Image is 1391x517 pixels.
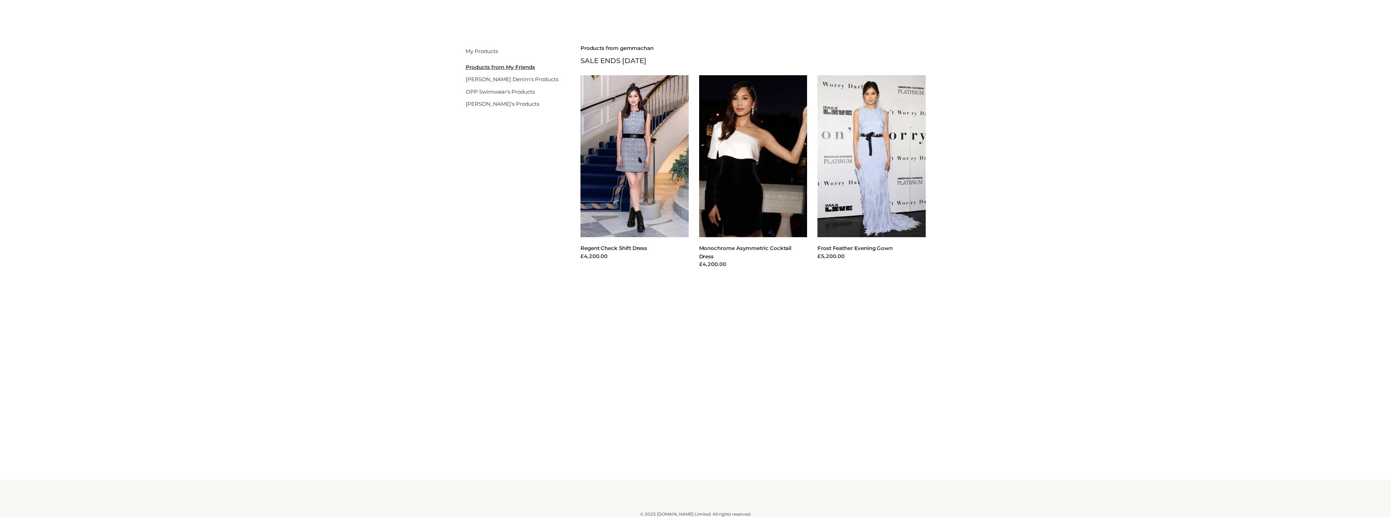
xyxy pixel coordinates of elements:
div: £5,200.00 [817,252,926,260]
h2: Products from gemmachan [580,45,926,51]
div: £4,200.00 [699,260,807,268]
div: £4,200.00 [580,252,689,260]
a: Frost Feather Evening Gown [817,245,893,251]
a: Monochrome Asymmetric Cocktail Dress [699,245,792,259]
a: [PERSON_NAME]'s Products [466,101,539,107]
u: Products from My Friends [466,64,535,70]
a: [PERSON_NAME] Denim's Products [466,76,558,83]
a: OPP Swimwear's Products [466,88,535,95]
a: My Products [466,48,498,54]
a: Regent Check Shift Dress [580,245,647,251]
div: SALE ENDS [DATE] [580,55,926,67]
